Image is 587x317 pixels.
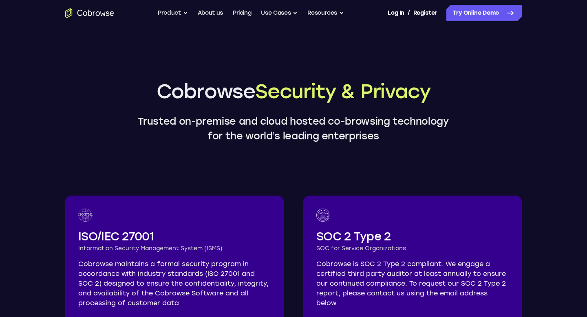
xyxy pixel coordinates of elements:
[446,5,522,21] a: Try Online Demo
[65,8,114,18] a: Go to the home page
[233,5,252,21] a: Pricing
[78,209,93,222] img: ISO 27001
[316,259,509,308] p: Cobrowse is SOC 2 Type 2 compliant. We engage a certified third party auditor at least annually t...
[316,244,509,253] h3: SOC for Service Organizations
[307,5,344,21] button: Resources
[255,79,430,103] span: Security & Privacy
[261,5,298,21] button: Use Cases
[413,5,437,21] a: Register
[78,244,271,253] h3: Information Security Management System (ISMS)
[316,228,509,244] h2: SOC 2 Type 2
[158,5,188,21] button: Product
[130,114,457,143] p: Trusted on-premise and cloud hosted co-browsing technology for the world’s leading enterprises
[316,209,329,222] img: SOC logo
[388,5,404,21] a: Log In
[408,8,410,18] span: /
[130,78,457,104] h1: Cobrowse
[78,228,271,244] h2: ISO/IEC 27001
[78,259,271,308] p: Cobrowse maintains a formal security program in accordance with industry standards (ISO 27001 and...
[198,5,223,21] a: About us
